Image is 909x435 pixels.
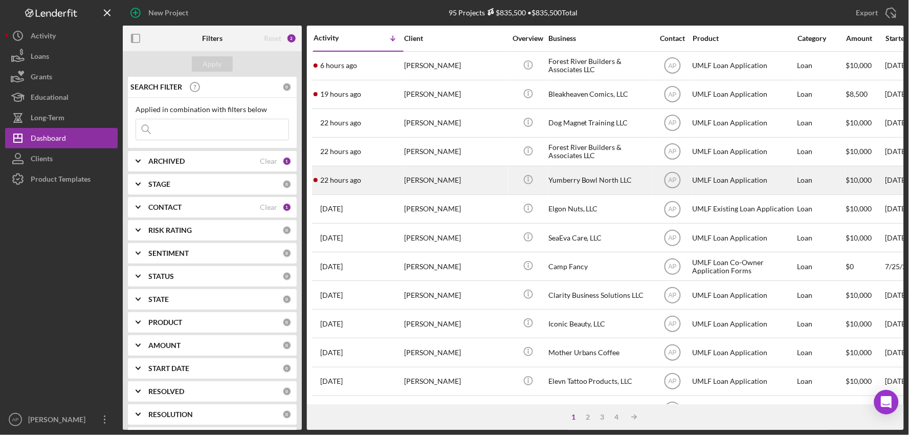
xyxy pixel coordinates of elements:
[846,147,872,156] span: $10,000
[148,249,189,257] b: SENTIMENT
[668,206,676,213] text: AP
[148,364,189,373] b: START DATE
[31,26,56,49] div: Activity
[404,34,506,42] div: Client
[148,387,184,396] b: RESOLVED
[548,167,651,194] div: Yumberry Bowl North LLC
[320,119,361,127] time: 2025-09-17 22:43
[148,318,182,327] b: PRODUCT
[12,417,19,423] text: AP
[846,176,872,184] span: $10,000
[797,81,845,108] div: Loan
[320,234,343,242] time: 2025-09-16 04:47
[282,226,292,235] div: 0
[404,368,506,395] div: [PERSON_NAME]
[595,413,610,421] div: 3
[668,263,676,270] text: AP
[31,148,53,171] div: Clients
[203,56,222,72] div: Apply
[668,148,676,156] text: AP
[282,203,292,212] div: 1
[5,46,118,67] button: Loans
[202,34,223,42] b: Filters
[282,180,292,189] div: 0
[797,167,845,194] div: Loan
[320,291,343,299] time: 2025-09-09 21:16
[320,205,343,213] time: 2025-09-16 21:35
[404,253,506,280] div: [PERSON_NAME]
[548,52,651,79] div: Forest River Builders & Associates LLC
[548,81,651,108] div: Bleakheaven Comics, LLC
[856,3,878,23] div: Export
[846,233,872,242] span: $10,000
[130,83,182,91] b: SEARCH FILTER
[5,169,118,189] button: Product Templates
[320,263,343,271] time: 2025-09-10 15:45
[282,318,292,327] div: 0
[148,272,174,280] b: STATUS
[282,82,292,92] div: 0
[693,310,795,337] div: UMLF Loan Application
[653,34,692,42] div: Contact
[668,91,676,98] text: AP
[548,281,651,309] div: Clarity Business Solutions LLC
[404,195,506,223] div: [PERSON_NAME]
[693,253,795,280] div: UMLF Loan Co-Owner Application Forms
[260,157,277,165] div: Clear
[548,195,651,223] div: Elgon Nuts, LLC
[846,291,872,299] span: $10,000
[404,138,506,165] div: [PERSON_NAME]
[282,364,292,373] div: 0
[548,368,651,395] div: Elevn Tattoo Products, LLC
[693,281,795,309] div: UMLF Loan Application
[5,87,118,107] button: Educational
[874,390,899,415] div: Open Intercom Messenger
[668,234,676,242] text: AP
[5,148,118,169] button: Clients
[797,310,845,337] div: Loan
[567,413,581,421] div: 1
[846,204,872,213] span: $10,000
[260,203,277,211] div: Clear
[31,107,64,130] div: Long-Term
[31,87,69,110] div: Educational
[846,61,872,70] span: $10,000
[668,378,676,385] text: AP
[404,224,506,251] div: [PERSON_NAME]
[320,176,361,184] time: 2025-09-17 22:28
[548,397,651,424] div: [DATE] and Associates
[846,34,884,42] div: Amount
[693,224,795,251] div: UMLF Loan Application
[509,34,547,42] div: Overview
[31,46,49,69] div: Loans
[404,167,506,194] div: [PERSON_NAME]
[320,147,361,156] time: 2025-09-17 22:33
[693,110,795,137] div: UMLF Loan Application
[485,8,526,17] div: $835,500
[548,224,651,251] div: SeaEva Care, LLC
[404,81,506,108] div: [PERSON_NAME]
[668,350,676,357] text: AP
[668,177,676,184] text: AP
[797,368,845,395] div: Loan
[846,262,854,271] span: $0
[282,272,292,281] div: 0
[797,339,845,366] div: Loan
[797,52,845,79] div: Loan
[404,339,506,366] div: [PERSON_NAME]
[693,339,795,366] div: UMLF Loan Application
[693,52,795,79] div: UMLF Loan Application
[286,33,297,43] div: 2
[5,107,118,128] button: Long-Term
[693,167,795,194] div: UMLF Loan Application
[548,34,651,42] div: Business
[282,387,292,396] div: 0
[797,253,845,280] div: Loan
[693,195,795,223] div: UMLF Existing Loan Application
[5,26,118,46] button: Activity
[693,397,795,424] div: UMLF Loan Application
[320,320,343,328] time: 2025-09-09 20:45
[5,409,118,430] button: AP[PERSON_NAME]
